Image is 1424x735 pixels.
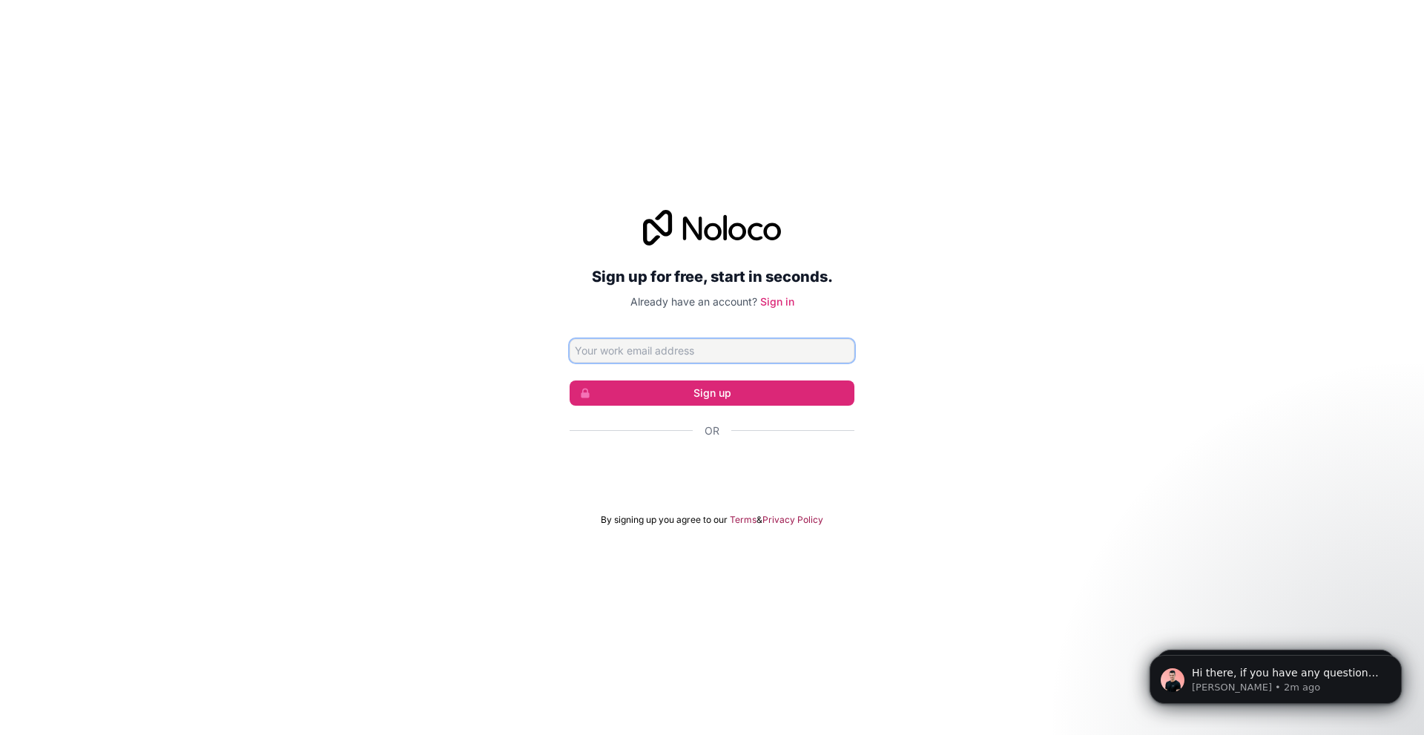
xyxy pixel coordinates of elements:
a: Terms [730,514,756,526]
span: Already have an account? [630,295,757,308]
input: Email address [570,339,854,363]
a: Sign in [760,295,794,308]
iframe: Sign in with Google Button [562,455,862,487]
iframe: Intercom notifications message [1127,624,1424,728]
h2: Sign up for free, start in seconds. [570,263,854,290]
span: Or [705,423,719,438]
button: Sign up [570,380,854,406]
span: By signing up you agree to our [601,514,728,526]
span: & [756,514,762,526]
a: Privacy Policy [762,514,823,526]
